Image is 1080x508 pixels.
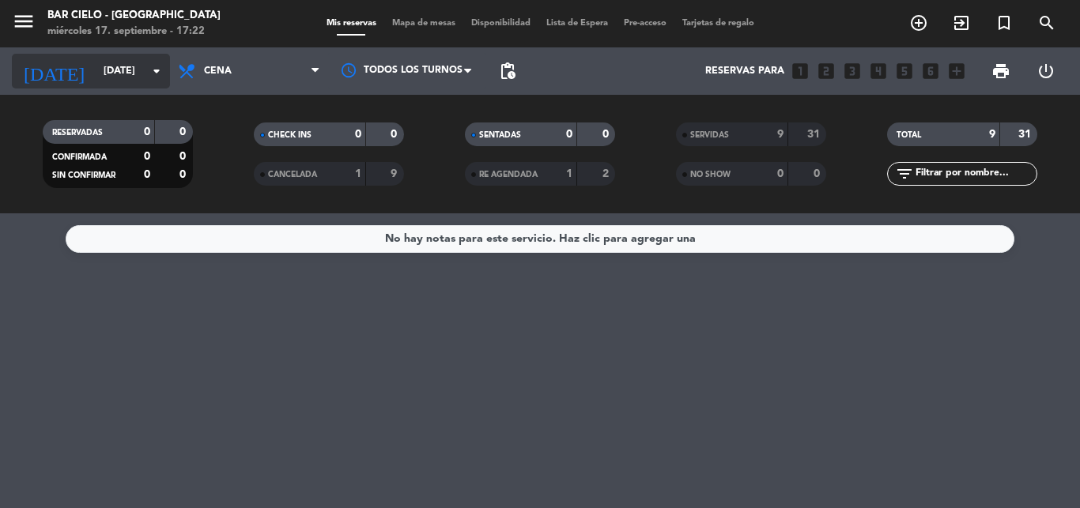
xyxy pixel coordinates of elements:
[790,61,810,81] i: looks_one
[991,62,1010,81] span: print
[1018,129,1034,140] strong: 31
[807,129,823,140] strong: 31
[355,129,361,140] strong: 0
[179,169,189,180] strong: 0
[147,62,166,81] i: arrow_drop_down
[914,165,1037,183] input: Filtrar por nombre...
[268,171,317,179] span: CANCELADA
[12,54,96,88] i: [DATE]
[1037,62,1055,81] i: power_settings_new
[47,8,221,24] div: Bar Cielo - [GEOGRAPHIC_DATA]
[12,9,36,39] button: menu
[989,129,995,140] strong: 9
[895,164,914,183] i: filter_list
[995,13,1014,32] i: turned_in_not
[47,24,221,40] div: miércoles 17. septiembre - 17:22
[391,129,400,140] strong: 0
[538,19,616,28] span: Lista de Espera
[816,61,836,81] i: looks_two
[920,61,941,81] i: looks_6
[909,13,928,32] i: add_circle_outline
[1023,47,1068,95] div: LOG OUT
[602,168,612,179] strong: 2
[355,168,361,179] strong: 1
[952,13,971,32] i: exit_to_app
[690,171,731,179] span: NO SHOW
[384,19,463,28] span: Mapa de mesas
[602,129,612,140] strong: 0
[179,151,189,162] strong: 0
[479,171,538,179] span: RE AGENDADA
[498,62,517,81] span: pending_actions
[144,126,150,137] strong: 0
[705,66,784,77] span: Reservas para
[144,151,150,162] strong: 0
[1037,13,1056,32] i: search
[52,171,115,179] span: SIN CONFIRMAR
[179,126,189,137] strong: 0
[897,131,921,139] span: TOTAL
[319,19,384,28] span: Mis reservas
[814,168,823,179] strong: 0
[842,61,863,81] i: looks_3
[690,131,729,139] span: SERVIDAS
[204,66,232,77] span: Cena
[946,61,967,81] i: add_box
[12,9,36,33] i: menu
[479,131,521,139] span: SENTADAS
[868,61,889,81] i: looks_4
[616,19,674,28] span: Pre-acceso
[52,129,103,137] span: RESERVADAS
[777,168,784,179] strong: 0
[566,168,572,179] strong: 1
[463,19,538,28] span: Disponibilidad
[385,230,696,248] div: No hay notas para este servicio. Haz clic para agregar una
[894,61,915,81] i: looks_5
[144,169,150,180] strong: 0
[391,168,400,179] strong: 9
[674,19,762,28] span: Tarjetas de regalo
[52,153,107,161] span: CONFIRMADA
[268,131,312,139] span: CHECK INS
[566,129,572,140] strong: 0
[777,129,784,140] strong: 9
